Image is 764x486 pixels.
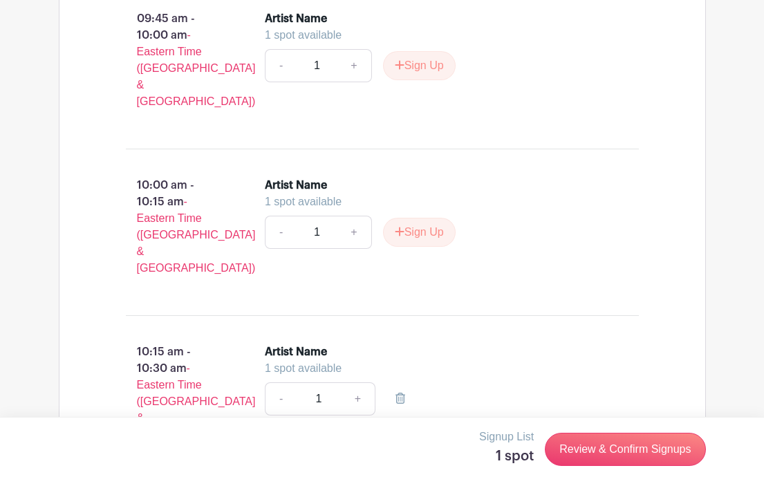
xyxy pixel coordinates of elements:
[265,10,327,27] div: Artist Name
[341,382,375,415] a: +
[337,216,371,249] a: +
[545,433,705,466] a: Review & Confirm Signups
[383,218,456,247] button: Sign Up
[265,177,327,194] div: Artist Name
[479,429,534,445] p: Signup List
[137,362,256,440] span: - Eastern Time ([GEOGRAPHIC_DATA] & [GEOGRAPHIC_DATA])
[104,171,243,282] p: 10:00 am - 10:15 am
[265,49,297,82] a: -
[265,360,611,377] div: 1 spot available
[265,194,611,210] div: 1 spot available
[104,338,243,449] p: 10:15 am - 10:30 am
[265,344,327,360] div: Artist Name
[265,27,611,44] div: 1 spot available
[479,448,534,465] h5: 1 spot
[137,29,256,107] span: - Eastern Time ([GEOGRAPHIC_DATA] & [GEOGRAPHIC_DATA])
[104,5,243,115] p: 09:45 am - 10:00 am
[265,382,297,415] a: -
[383,51,456,80] button: Sign Up
[265,216,297,249] a: -
[137,196,256,274] span: - Eastern Time ([GEOGRAPHIC_DATA] & [GEOGRAPHIC_DATA])
[337,49,371,82] a: +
